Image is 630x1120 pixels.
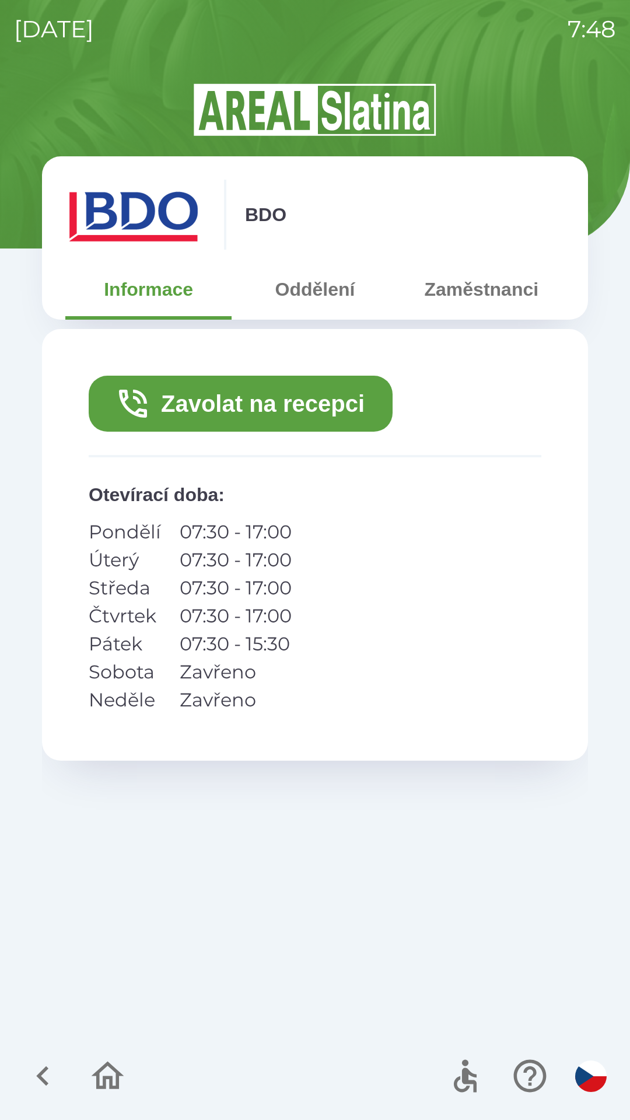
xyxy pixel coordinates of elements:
p: Sobota [89,658,161,686]
button: Zaměstnanci [398,268,565,310]
button: Informace [65,268,232,310]
p: [DATE] [14,12,94,47]
p: BDO [245,201,286,229]
p: Čtvrtek [89,602,161,630]
p: 07:30 - 17:00 [180,602,292,630]
p: Zavřeno [180,658,292,686]
img: ae7449ef-04f1-48ed-85b5-e61960c78b50.png [65,180,205,250]
p: 07:30 - 17:00 [180,518,292,546]
img: cs flag [575,1060,607,1092]
button: Oddělení [232,268,398,310]
button: Zavolat na recepci [89,376,393,432]
p: 07:30 - 17:00 [180,546,292,574]
p: Úterý [89,546,161,574]
p: Neděle [89,686,161,714]
p: 07:30 - 17:00 [180,574,292,602]
p: Otevírací doba : [89,481,541,509]
p: Pondělí [89,518,161,546]
img: Logo [42,82,588,138]
p: Zavřeno [180,686,292,714]
p: 7:48 [568,12,616,47]
p: Pátek [89,630,161,658]
p: 07:30 - 15:30 [180,630,292,658]
p: Středa [89,574,161,602]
